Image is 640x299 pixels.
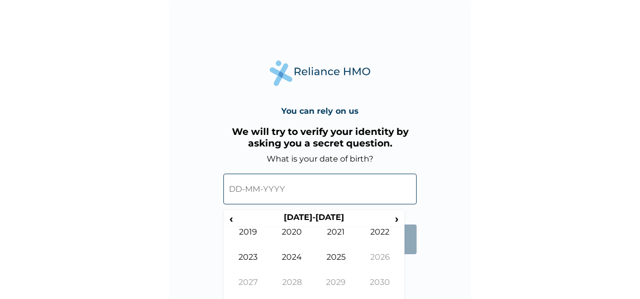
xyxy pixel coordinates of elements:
td: 2023 [226,252,270,277]
img: Reliance Health's Logo [270,60,370,86]
h3: We will try to verify your identity by asking you a secret question. [223,126,417,149]
td: 2019 [226,227,270,252]
td: 2020 [270,227,314,252]
span: ‹ [226,212,236,225]
td: 2021 [314,227,358,252]
input: DD-MM-YYYY [223,174,417,204]
span: › [391,212,403,225]
label: What is your date of birth? [267,154,373,164]
td: 2025 [314,252,358,277]
td: 2024 [270,252,314,277]
td: 2026 [358,252,403,277]
td: 2022 [358,227,403,252]
th: [DATE]-[DATE] [236,212,391,227]
h4: You can rely on us [281,106,359,116]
